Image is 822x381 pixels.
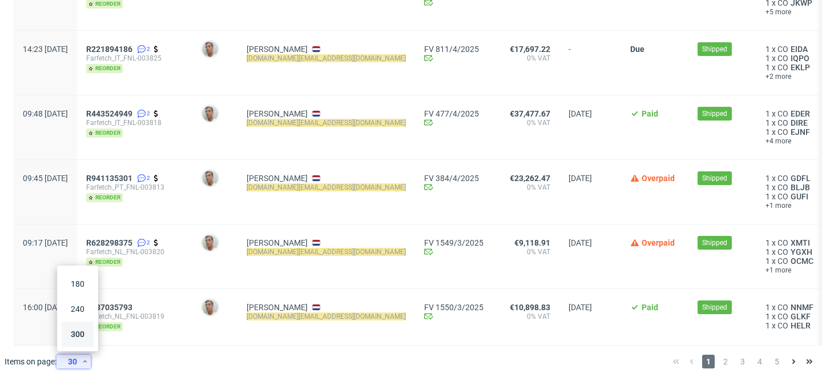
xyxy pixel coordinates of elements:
[777,118,788,127] span: CO
[788,45,810,54] a: EIDA
[765,266,816,275] a: +1 more
[765,118,816,127] div: x
[23,109,68,118] span: 09:48 [DATE]
[510,109,550,118] span: €37,477.67
[765,321,770,330] span: 1
[777,45,788,54] span: CO
[247,238,308,247] a: [PERSON_NAME]
[61,354,82,370] div: 30
[86,303,132,312] span: R287035793
[765,247,816,256] div: x
[788,247,815,256] a: YGXH
[788,54,812,63] a: IQPO
[569,109,592,118] span: [DATE]
[569,45,612,81] span: -
[135,238,150,247] a: 2
[765,238,770,247] span: 1
[788,303,816,312] a: NNMF
[765,256,816,266] div: x
[777,321,788,330] span: CO
[765,7,816,17] a: +5 more
[5,356,57,367] span: Items on page:
[86,312,183,321] span: Farfetch_NL_FNL-003819
[765,201,816,210] span: +1 more
[86,238,135,247] a: R628298375
[23,45,68,54] span: 14:23 [DATE]
[719,355,732,368] span: 2
[765,303,816,312] div: x
[777,303,788,312] span: CO
[765,247,770,256] span: 1
[777,109,788,118] span: CO
[788,174,813,183] a: GDFL
[510,303,550,312] span: €10,898.83
[765,63,770,72] span: 1
[86,193,123,202] span: reorder
[424,109,491,118] a: FV 477/4/2025
[702,302,727,312] span: Shipped
[765,303,770,312] span: 1
[765,238,816,247] div: x
[424,303,491,312] a: FV 1550/3/2025
[788,256,816,266] a: OCMC
[777,127,788,137] span: CO
[765,72,816,81] a: +2 more
[642,303,658,312] span: Paid
[135,109,150,118] a: 2
[765,45,770,54] span: 1
[135,174,150,183] a: 2
[753,355,766,368] span: 4
[202,235,218,251] img: Jessica Desforges
[147,238,150,247] span: 2
[86,258,123,267] span: reorder
[66,326,89,342] div: 300
[424,45,491,54] a: FV 811/4/2025
[765,192,770,201] span: 1
[202,41,218,57] img: Jessica Desforges
[247,174,308,183] a: [PERSON_NAME]
[247,248,406,256] mark: [DOMAIN_NAME][EMAIL_ADDRESS][DOMAIN_NAME]
[788,238,812,247] a: XMTI
[509,183,550,192] span: 0% VAT
[788,118,810,127] a: DIRE
[765,321,816,330] div: x
[86,45,135,54] a: R221894186
[86,322,123,331] span: reorder
[765,174,770,183] span: 1
[765,118,770,127] span: 1
[777,312,788,321] span: CO
[86,54,183,63] span: Farfetch_IT_FNL-003825
[86,238,132,247] span: R628298375
[202,106,218,122] img: Jessica Desforges
[788,321,813,330] a: HELR
[247,303,308,312] a: [PERSON_NAME]
[247,109,308,118] a: [PERSON_NAME]
[765,192,816,201] div: x
[642,109,658,118] span: Paid
[509,118,550,127] span: 0% VAT
[788,312,813,321] span: GLKF
[86,118,183,127] span: Farfetch_IT_FNL-003818
[765,45,816,54] div: x
[86,247,183,256] span: Farfetch_NL_FNL-003820
[788,127,812,137] a: EJNF
[788,63,812,72] a: EKLP
[569,238,592,247] span: [DATE]
[777,174,788,183] span: CO
[765,312,816,321] div: x
[135,45,150,54] a: 2
[777,63,788,72] span: CO
[702,44,727,54] span: Shipped
[788,109,812,118] a: EDER
[765,256,770,266] span: 1
[788,192,811,201] span: GUFI
[86,129,123,138] span: reorder
[202,170,218,186] img: Jessica Desforges
[66,276,89,292] div: 180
